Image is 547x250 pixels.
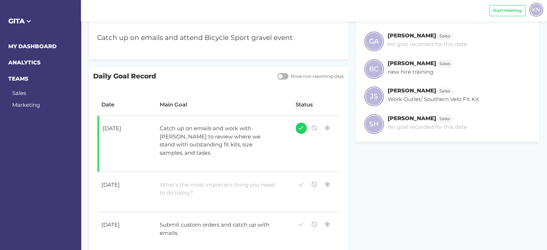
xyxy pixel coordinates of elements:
[89,67,273,86] span: Daily Goal Record
[436,115,453,122] a: Sales
[388,32,436,39] h6: [PERSON_NAME]
[369,64,379,74] span: BC
[436,32,453,39] a: Sales
[8,16,73,26] h5: GITA
[388,95,479,104] p: Work Outlet/ Southern Velo Fit Kit
[388,68,453,76] p: new hire training
[388,40,467,49] p: No goal recorded for this date
[388,87,436,94] h6: [PERSON_NAME]
[8,75,73,83] h6: TEAMS
[369,119,379,129] span: SH
[370,91,378,101] span: JS
[12,101,40,108] a: Marketing
[8,43,56,50] a: MY DASHBOARD
[296,101,336,109] div: Status
[160,101,287,109] div: Main Goal
[388,115,436,122] h6: [PERSON_NAME]
[388,60,436,67] h6: [PERSON_NAME]
[489,5,525,16] button: Start Meeting
[439,61,450,67] span: Sales
[439,116,450,122] span: Sales
[156,217,280,241] div: Submit custom orders and catch up with emails.
[439,88,450,94] span: Sales
[529,3,543,17] div: KN
[439,33,450,39] span: Sales
[97,116,156,172] td: [DATE]
[436,60,453,67] a: Sales
[388,123,467,131] p: No goal recorded for this date
[493,8,522,14] span: Start Meeting
[288,73,344,79] span: Show non-reporting days.
[436,87,453,94] a: Sales
[532,5,540,14] span: KN
[12,90,26,96] a: Sales
[156,121,280,161] div: Catch up on emails and work with [PERSON_NAME] to review where we stand with outstanding fit kits...
[97,172,156,212] td: [DATE]
[101,101,152,109] div: Date
[369,36,379,46] span: GA
[8,59,41,66] a: ANALYTICS
[93,29,323,47] div: Catch up on emails and attend Bicycle Sport gravel event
